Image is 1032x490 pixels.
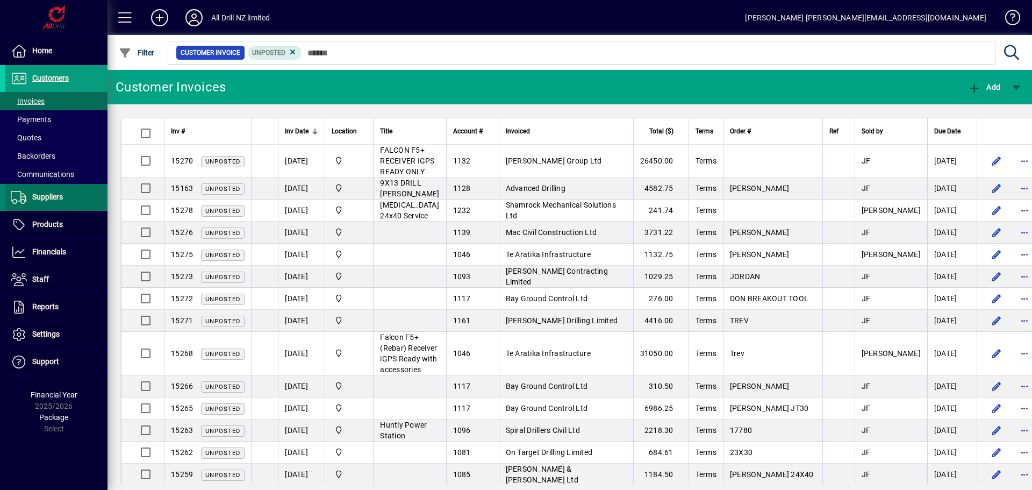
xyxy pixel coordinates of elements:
[205,406,240,413] span: Unposted
[32,193,63,201] span: Suppliers
[730,184,789,193] span: [PERSON_NAME]
[332,182,367,194] span: All Drill NZ Limited
[32,330,60,338] span: Settings
[696,272,716,281] span: Terms
[862,206,921,215] span: [PERSON_NAME]
[730,349,744,358] span: Trev
[32,46,52,55] span: Home
[453,184,471,193] span: 1128
[32,220,63,229] span: Products
[862,184,871,193] span: JF
[332,347,367,359] span: All Drill NZ Limited
[927,332,977,375] td: [DATE]
[205,274,240,281] span: Unposted
[5,92,107,110] a: Invoices
[205,208,240,215] span: Unposted
[927,244,977,266] td: [DATE]
[506,125,627,137] div: Invoiced
[205,351,240,358] span: Unposted
[506,465,578,484] span: [PERSON_NAME] & [PERSON_NAME] Ltd
[506,125,530,137] span: Invoiced
[696,294,716,303] span: Terms
[278,222,325,244] td: [DATE]
[453,250,471,259] span: 1046
[453,228,471,237] span: 1139
[633,244,689,266] td: 1132.75
[649,125,673,137] span: Total ($)
[205,158,240,165] span: Unposted
[171,470,193,479] span: 15259
[934,125,970,137] div: Due Date
[696,349,716,358] span: Terms
[278,177,325,200] td: [DATE]
[862,404,871,413] span: JF
[278,397,325,420] td: [DATE]
[730,125,751,137] span: Order #
[278,420,325,442] td: [DATE]
[380,125,392,137] span: Title
[988,246,1005,263] button: Edit
[862,294,871,303] span: JF
[32,302,59,311] span: Reports
[862,349,921,358] span: [PERSON_NAME]
[730,382,789,390] span: [PERSON_NAME]
[332,125,367,137] div: Location
[205,186,240,193] span: Unposted
[862,470,871,479] span: JF
[968,83,1000,91] span: Add
[927,177,977,200] td: [DATE]
[862,426,871,435] span: JF
[332,380,367,392] span: All Drill NZ Limited
[332,446,367,458] span: All Drill NZ Limited
[453,125,492,137] div: Account #
[380,421,427,440] span: Huntly Power Station
[927,266,977,288] td: [DATE]
[745,9,986,26] div: [PERSON_NAME] [PERSON_NAME][EMAIL_ADDRESS][DOMAIN_NAME]
[453,448,471,457] span: 1081
[633,288,689,310] td: 276.00
[181,47,240,58] span: Customer Invoice
[506,349,591,358] span: Te Aratika Infrastructure
[988,400,1005,417] button: Edit
[32,357,59,366] span: Support
[278,464,325,486] td: [DATE]
[177,8,211,27] button: Profile
[988,290,1005,307] button: Edit
[171,125,185,137] span: Inv #
[11,97,45,105] span: Invoices
[862,250,921,259] span: [PERSON_NAME]
[11,152,55,160] span: Backorders
[934,125,961,137] span: Due Date
[171,184,193,193] span: 15163
[506,228,597,237] span: Mac Civil Construction Ltd
[696,382,716,390] span: Terms
[332,204,367,216] span: All Drill NZ Limited
[730,316,749,325] span: TREV
[116,43,157,62] button: Filter
[633,375,689,397] td: 310.50
[927,145,977,177] td: [DATE]
[988,224,1005,241] button: Edit
[696,157,716,165] span: Terms
[862,125,883,137] span: Sold by
[278,266,325,288] td: [DATE]
[5,266,107,293] a: Staff
[5,321,107,348] a: Settings
[730,125,816,137] div: Order #
[633,266,689,288] td: 1029.25
[862,157,871,165] span: JF
[633,464,689,486] td: 1184.50
[332,248,367,260] span: All Drill NZ Limited
[171,382,193,390] span: 15266
[5,165,107,183] a: Communications
[927,310,977,332] td: [DATE]
[988,202,1005,219] button: Edit
[278,442,325,464] td: [DATE]
[927,464,977,486] td: [DATE]
[171,272,193,281] span: 15273
[696,404,716,413] span: Terms
[988,444,1005,461] button: Edit
[5,211,107,238] a: Products
[11,133,41,142] span: Quotes
[453,404,471,413] span: 1117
